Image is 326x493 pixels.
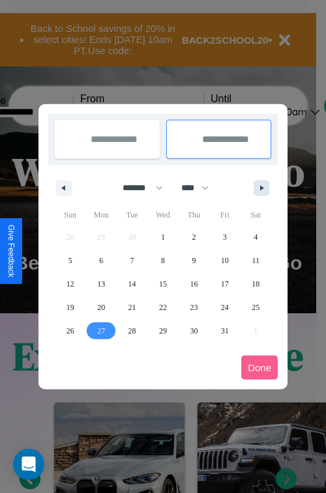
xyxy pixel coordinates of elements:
[117,296,147,319] button: 21
[179,296,209,319] button: 23
[147,204,178,225] span: Wed
[241,204,271,225] span: Sat
[161,249,165,272] span: 8
[221,272,229,296] span: 17
[55,204,85,225] span: Sun
[130,249,134,272] span: 7
[241,296,271,319] button: 25
[117,319,147,343] button: 28
[67,296,74,319] span: 19
[117,204,147,225] span: Tue
[97,272,105,296] span: 13
[85,296,116,319] button: 20
[147,249,178,272] button: 8
[55,249,85,272] button: 5
[190,296,198,319] span: 23
[85,249,116,272] button: 6
[117,249,147,272] button: 7
[241,272,271,296] button: 18
[254,225,258,249] span: 4
[67,319,74,343] span: 26
[128,272,136,296] span: 14
[55,319,85,343] button: 26
[209,249,240,272] button: 10
[13,449,44,480] div: Open Intercom Messenger
[97,296,105,319] span: 20
[179,319,209,343] button: 30
[85,319,116,343] button: 27
[241,249,271,272] button: 11
[117,272,147,296] button: 14
[241,356,278,380] button: Done
[147,225,178,249] button: 1
[252,272,259,296] span: 18
[221,319,229,343] span: 31
[85,204,116,225] span: Mon
[209,225,240,249] button: 3
[179,225,209,249] button: 2
[252,296,259,319] span: 25
[159,296,167,319] span: 22
[192,249,196,272] span: 9
[192,225,196,249] span: 2
[99,249,103,272] span: 6
[128,296,136,319] span: 21
[209,272,240,296] button: 17
[7,225,16,277] div: Give Feedback
[209,204,240,225] span: Fri
[241,225,271,249] button: 4
[209,319,240,343] button: 31
[128,319,136,343] span: 28
[68,249,72,272] span: 5
[179,272,209,296] button: 16
[147,319,178,343] button: 29
[190,319,198,343] span: 30
[85,272,116,296] button: 13
[159,272,167,296] span: 15
[221,296,229,319] span: 24
[223,225,227,249] span: 3
[161,225,165,249] span: 1
[252,249,259,272] span: 11
[209,296,240,319] button: 24
[190,272,198,296] span: 16
[147,272,178,296] button: 15
[67,272,74,296] span: 12
[159,319,167,343] span: 29
[97,319,105,343] span: 27
[147,296,178,319] button: 22
[179,249,209,272] button: 9
[55,296,85,319] button: 19
[179,204,209,225] span: Thu
[55,272,85,296] button: 12
[221,249,229,272] span: 10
